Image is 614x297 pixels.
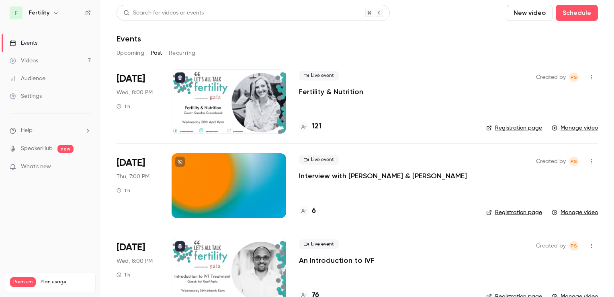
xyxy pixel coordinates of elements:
[117,69,159,134] div: Apr 20 Wed, 8:00 PM (Europe/London)
[299,206,316,217] a: 6
[556,5,598,21] button: Schedule
[312,206,316,217] h4: 6
[21,126,33,135] span: Help
[10,92,42,100] div: Settings
[552,208,598,217] a: Manage video
[299,87,363,97] a: Fertility & Nutrition
[299,239,339,249] span: Live event
[10,57,38,65] div: Videos
[117,153,159,218] div: Apr 14 Thu, 7:00 PM (Europe/London)
[117,272,130,278] div: 1 h
[117,173,149,181] span: Thu, 7:00 PM
[117,72,145,85] span: [DATE]
[151,47,162,60] button: Past
[536,72,566,82] span: Created by
[10,126,91,135] li: help-dropdown-opener
[299,71,339,80] span: Live event
[569,241,579,251] span: Phil spurr
[536,241,566,251] span: Created by
[571,72,577,82] span: Ps
[569,72,579,82] span: Phil spurr
[117,157,145,169] span: [DATE]
[117,47,144,60] button: Upcoming
[169,47,196,60] button: Recurring
[117,187,130,194] div: 1 h
[57,145,74,153] span: new
[571,241,577,251] span: Ps
[117,257,153,265] span: Wed, 8:00 PM
[571,157,577,166] span: Ps
[486,124,542,132] a: Registration page
[312,121,321,132] h4: 121
[552,124,598,132] a: Manage video
[299,171,467,181] a: Interview with [PERSON_NAME] & [PERSON_NAME]
[117,89,153,97] span: Wed, 8:00 PM
[123,9,204,17] div: Search for videos or events
[299,155,339,165] span: Live event
[41,279,90,285] span: Plan usage
[299,256,374,265] a: An Introduction to IVF
[15,9,18,17] span: F
[21,163,51,171] span: What's new
[21,144,53,153] a: SpeakerHub
[10,39,37,47] div: Events
[29,9,49,17] h6: Fertility
[536,157,566,166] span: Created by
[81,163,91,171] iframe: Noticeable Trigger
[507,5,553,21] button: New video
[117,103,130,109] div: 1 h
[299,121,321,132] a: 121
[486,208,542,217] a: Registration page
[117,241,145,254] span: [DATE]
[10,74,45,82] div: Audience
[117,34,141,43] h1: Events
[569,157,579,166] span: Phil spurr
[10,277,36,287] span: Premium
